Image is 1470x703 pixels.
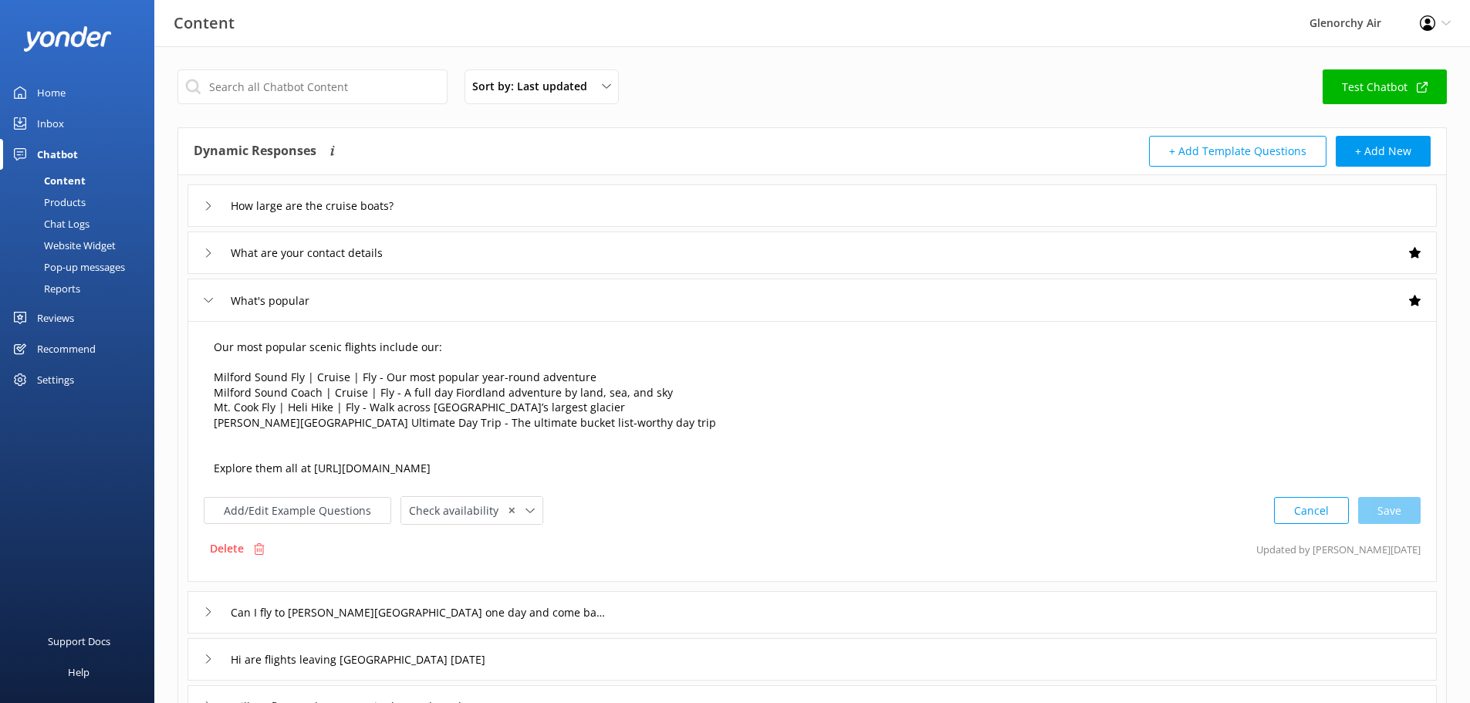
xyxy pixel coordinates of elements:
div: Inbox [37,108,64,139]
a: Content [9,170,154,191]
a: Reports [9,278,154,299]
div: Support Docs [48,626,110,657]
div: Reviews [37,302,74,333]
a: Test Chatbot [1323,69,1447,104]
a: Website Widget [9,235,154,256]
div: Content [9,170,86,191]
div: Chat Logs [9,213,90,235]
span: ✕ [508,503,515,518]
div: Pop-up messages [9,256,125,278]
input: Search all Chatbot Content [177,69,448,104]
button: Cancel [1274,497,1349,524]
button: + Add New [1336,136,1431,167]
div: Products [9,191,86,213]
button: + Add Template Questions [1149,136,1326,167]
a: Pop-up messages [9,256,154,278]
img: yonder-white-logo.png [23,26,112,52]
div: Recommend [37,333,96,364]
div: Settings [37,364,74,395]
div: Website Widget [9,235,116,256]
div: Help [68,657,90,688]
div: Chatbot [37,139,78,170]
h4: Dynamic Responses [194,136,316,167]
p: Updated by [PERSON_NAME] [DATE] [1256,534,1421,563]
h3: Content [174,11,235,35]
span: Check availability [409,502,508,519]
p: Delete [210,540,244,557]
div: Reports [9,278,80,299]
button: Add/Edit Example Questions [204,497,391,524]
a: Products [9,191,154,213]
div: Home [37,77,66,108]
span: Sort by: Last updated [472,78,596,95]
a: Chat Logs [9,213,154,235]
textarea: Our most popular scenic flights include our: Milford Sound Fly | Cruise | Fly - Our most popular ... [205,331,1419,485]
